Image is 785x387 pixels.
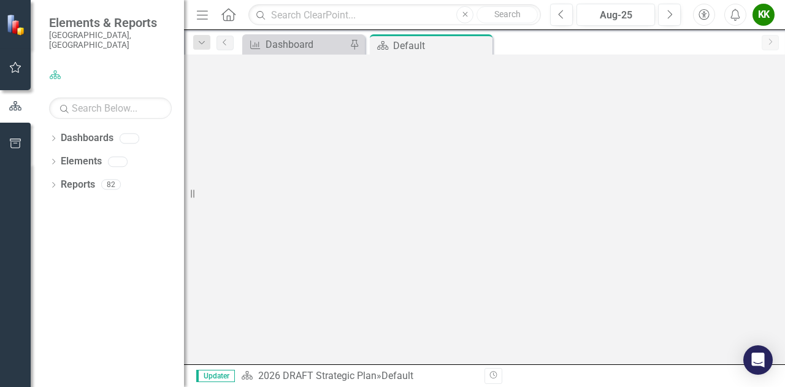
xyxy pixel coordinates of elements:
[381,370,413,381] div: Default
[49,98,172,119] input: Search Below...
[576,4,655,26] button: Aug-25
[477,6,538,23] button: Search
[266,37,347,52] div: Dashboard
[49,30,172,50] small: [GEOGRAPHIC_DATA], [GEOGRAPHIC_DATA]
[6,14,28,36] img: ClearPoint Strategy
[393,38,489,53] div: Default
[241,369,475,383] div: »
[61,178,95,192] a: Reports
[258,370,377,381] a: 2026 DRAFT Strategic Plan
[752,4,775,26] button: KK
[494,9,521,19] span: Search
[248,4,541,26] input: Search ClearPoint...
[196,370,235,382] span: Updater
[61,155,102,169] a: Elements
[61,131,113,145] a: Dashboards
[743,345,773,375] div: Open Intercom Messenger
[49,15,172,30] span: Elements & Reports
[101,180,121,190] div: 82
[581,8,651,23] div: Aug-25
[245,37,347,52] a: Dashboard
